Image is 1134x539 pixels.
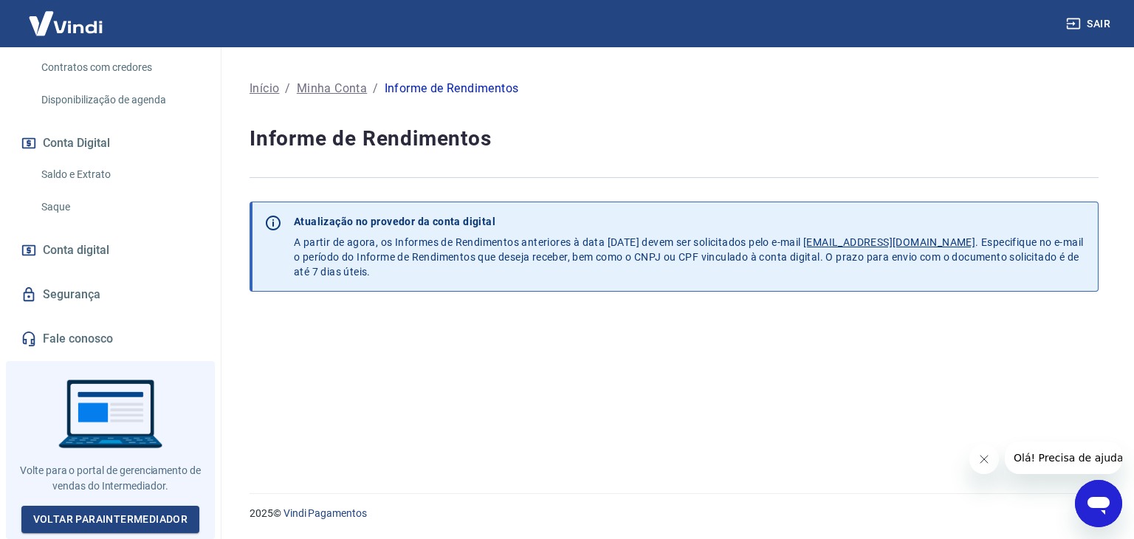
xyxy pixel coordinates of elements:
[35,159,203,190] a: Saldo e Extrato
[285,80,290,97] p: /
[18,127,203,159] button: Conta Digital
[297,80,367,97] a: Minha Conta
[21,506,200,533] a: Voltar paraIntermediador
[283,507,367,519] a: Vindi Pagamentos
[250,80,279,97] a: Início
[294,216,495,227] strong: Atualização no provedor da conta digital
[803,236,975,248] u: [EMAIL_ADDRESS][DOMAIN_NAME]
[373,80,378,97] p: /
[18,323,203,355] a: Fale conosco
[1075,480,1122,527] iframe: Botão para abrir a janela de mensagens
[250,506,1099,521] p: 2025 ©
[250,124,1099,154] h4: Informe de Rendimentos
[35,192,203,222] a: Saque
[35,85,203,115] a: Disponibilização de agenda
[35,52,203,83] a: Contratos com credores
[18,234,203,267] a: Conta digital
[385,80,519,97] div: Informe de Rendimentos
[294,214,1086,279] p: A partir de agora, os Informes de Rendimentos anteriores à data [DATE] devem ser solicitados pelo...
[969,444,999,474] iframe: Fechar mensagem
[9,10,124,22] span: Olá! Precisa de ajuda?
[1063,10,1116,38] button: Sair
[18,1,114,46] img: Vindi
[18,278,203,311] a: Segurança
[1005,442,1122,474] iframe: Mensagem da empresa
[43,240,109,261] span: Conta digital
